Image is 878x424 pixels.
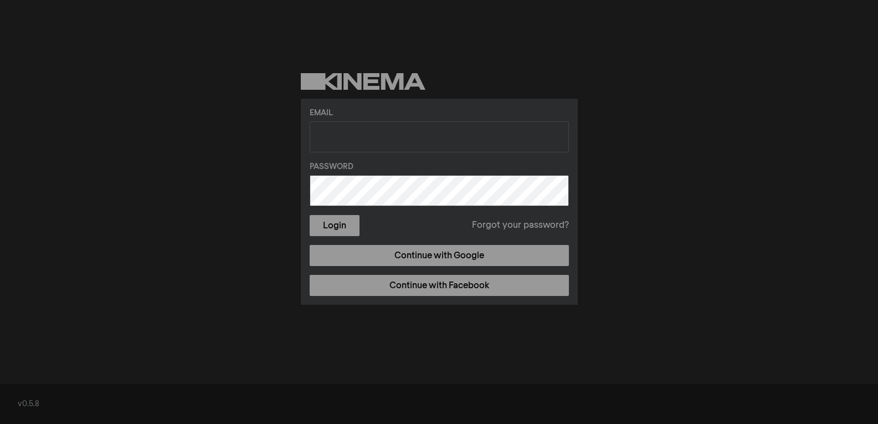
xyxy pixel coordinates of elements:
button: Login [310,215,360,236]
label: Password [310,161,569,173]
label: Email [310,108,569,119]
a: Forgot your password? [472,219,569,232]
div: v0.5.8 [18,399,860,410]
a: Continue with Google [310,245,569,266]
a: Continue with Facebook [310,275,569,296]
